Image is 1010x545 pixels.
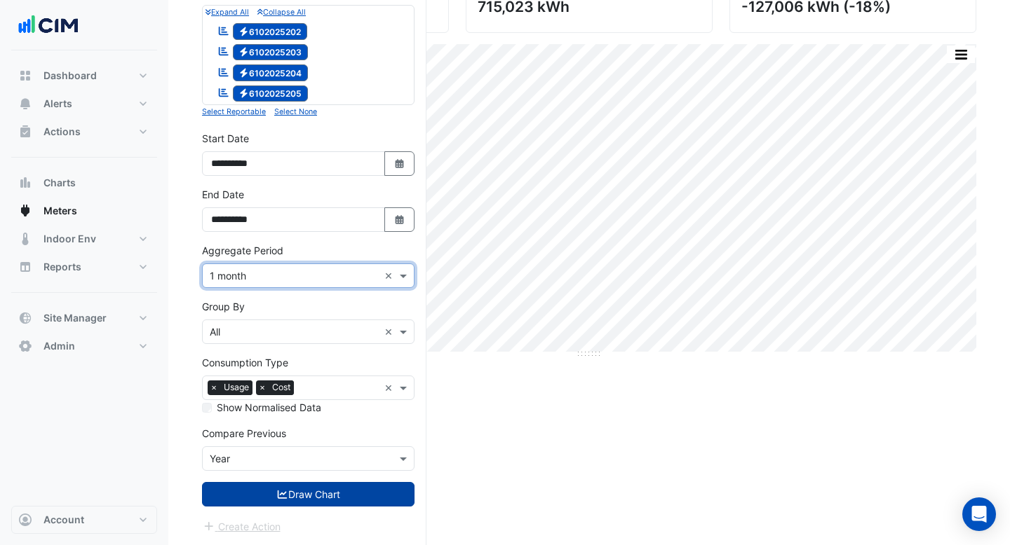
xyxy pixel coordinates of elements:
app-icon: Alerts [18,97,32,111]
small: Select None [274,107,317,116]
span: Dashboard [43,69,97,83]
button: Expand All [206,6,249,18]
label: Compare Previous [202,426,286,441]
span: Account [43,513,84,527]
small: Expand All [206,8,249,17]
button: Dashboard [11,62,157,90]
fa-icon: Reportable [217,87,230,99]
span: × [208,380,220,394]
span: 6102025204 [233,64,309,81]
span: Charts [43,176,76,190]
app-icon: Charts [18,176,32,190]
button: Alerts [11,90,157,118]
span: Clear [384,380,396,395]
small: Collapse All [257,8,306,17]
button: Select None [274,105,317,118]
fa-icon: Electricity [238,26,249,36]
label: Group By [202,299,245,314]
button: Draw Chart [202,482,415,506]
button: Charts [11,169,157,197]
span: Clear [384,324,396,339]
small: Select Reportable [202,107,266,116]
app-escalated-ticket-create-button: Please draw the charts first [202,519,281,531]
fa-icon: Select Date [393,214,406,226]
button: Actions [11,118,157,146]
span: 6102025202 [233,23,308,40]
app-icon: Site Manager [18,311,32,325]
app-icon: Admin [18,339,32,353]
fa-icon: Electricity [238,67,249,78]
button: Collapse All [257,6,306,18]
span: 6102025203 [233,44,309,61]
button: Meters [11,197,157,225]
span: Meters [43,204,77,218]
img: Company Logo [17,11,80,39]
app-icon: Actions [18,125,32,139]
fa-icon: Electricity [238,47,249,57]
button: Reports [11,253,157,281]
app-icon: Dashboard [18,69,32,83]
button: Admin [11,332,157,360]
label: Consumption Type [202,355,288,370]
span: × [256,380,269,394]
button: Site Manager [11,304,157,332]
label: End Date [202,187,244,202]
app-icon: Reports [18,260,32,274]
span: Admin [43,339,75,353]
button: Account [11,506,157,534]
span: Actions [43,125,81,139]
app-icon: Meters [18,204,32,218]
span: Indoor Env [43,232,96,246]
button: Select Reportable [202,105,266,118]
label: Start Date [202,131,249,146]
fa-icon: Reportable [217,46,230,57]
span: Cost [269,380,294,394]
fa-icon: Reportable [217,66,230,78]
button: Indoor Env [11,225,157,253]
div: Open Intercom Messenger [962,497,996,531]
fa-icon: Reportable [217,25,230,36]
span: Clear [384,268,396,283]
label: Show Normalised Data [217,400,321,415]
fa-icon: Electricity [238,88,249,99]
span: Usage [220,380,252,394]
app-icon: Indoor Env [18,232,32,246]
span: Site Manager [43,311,107,325]
fa-icon: Select Date [393,158,406,170]
label: Aggregate Period [202,243,283,258]
span: Reports [43,260,81,274]
button: More Options [947,46,975,63]
span: Alerts [43,97,72,111]
span: 6102025205 [233,85,309,102]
